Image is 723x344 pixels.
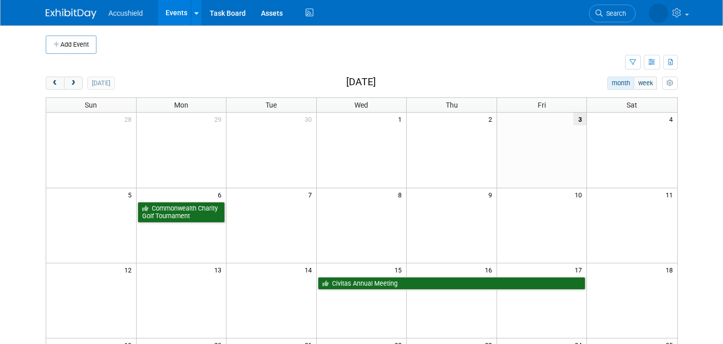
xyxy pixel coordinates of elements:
span: 7 [307,188,316,201]
button: week [634,77,657,90]
span: Wed [354,101,368,109]
span: 1 [397,113,406,125]
span: 13 [213,263,226,276]
h2: [DATE] [346,77,376,88]
span: Tue [266,101,277,109]
a: Commonwealth Charity Golf Tournament [138,202,225,223]
span: Mon [174,101,188,109]
span: 30 [304,113,316,125]
button: [DATE] [87,77,114,90]
span: Fri [538,101,546,109]
a: Civitas Annual Meeting [318,277,586,290]
button: myCustomButton [662,77,677,90]
span: 11 [665,188,677,201]
span: 18 [665,263,677,276]
span: 29 [213,113,226,125]
span: 16 [484,263,497,276]
span: 10 [574,188,586,201]
span: 14 [304,263,316,276]
button: month [607,77,634,90]
i: Personalize Calendar [667,80,673,87]
a: Search [589,5,636,22]
button: prev [46,77,64,90]
button: Add Event [46,36,96,54]
span: 4 [668,113,677,125]
span: 8 [397,188,406,201]
img: ExhibitDay [46,9,96,19]
span: 12 [123,263,136,276]
span: 17 [574,263,586,276]
span: Sun [85,101,97,109]
button: next [64,77,83,90]
span: 6 [217,188,226,201]
span: 5 [127,188,136,201]
span: Search [603,10,626,17]
span: 28 [123,113,136,125]
span: Thu [446,101,458,109]
span: 9 [487,188,497,201]
img: Peggy White [649,4,668,23]
span: Sat [627,101,637,109]
span: Accushield [109,9,143,17]
span: 15 [393,263,406,276]
span: 2 [487,113,497,125]
span: 3 [573,113,586,125]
